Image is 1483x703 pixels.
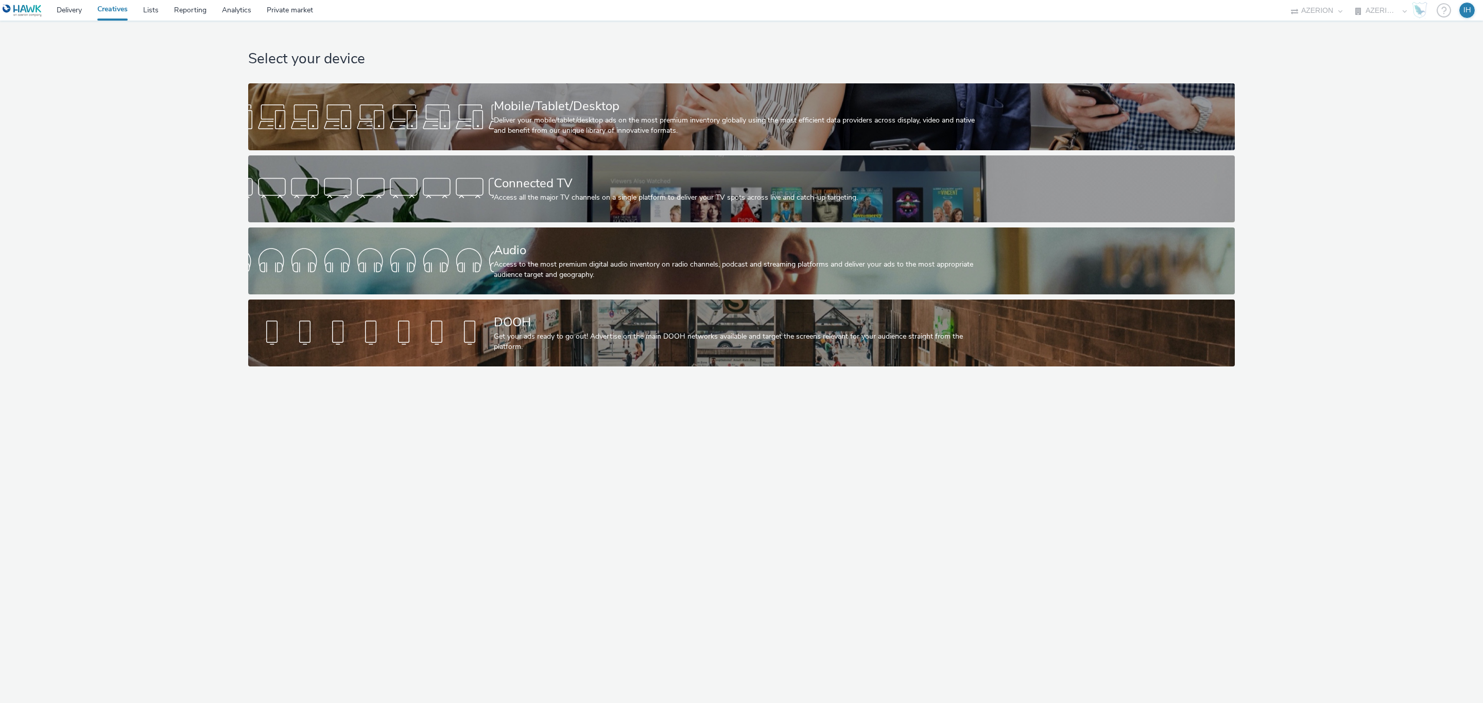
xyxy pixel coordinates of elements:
[494,313,985,331] div: DOOH
[494,97,985,115] div: Mobile/Tablet/Desktop
[248,227,1234,294] a: AudioAccess to the most premium digital audio inventory on radio channels, podcast and streaming ...
[494,241,985,259] div: Audio
[248,155,1234,222] a: Connected TVAccess all the major TV channels on a single platform to deliver your TV spots across...
[248,300,1234,366] a: DOOHGet your ads ready to go out! Advertise on the main DOOH networks available and target the sc...
[494,174,985,192] div: Connected TV
[494,192,985,203] div: Access all the major TV channels on a single platform to deliver your TV spots across live and ca...
[494,331,985,353] div: Get your ads ready to go out! Advertise on the main DOOH networks available and target the screen...
[1463,3,1471,18] div: IH
[3,4,42,17] img: undefined Logo
[1412,2,1432,19] a: Hawk Academy
[494,115,985,136] div: Deliver your mobile/tablet/desktop ads on the most premium inventory globally using the most effi...
[248,49,1234,69] h1: Select your device
[1412,2,1427,19] img: Hawk Academy
[494,259,985,280] div: Access to the most premium digital audio inventory on radio channels, podcast and streaming platf...
[248,83,1234,150] a: Mobile/Tablet/DesktopDeliver your mobile/tablet/desktop ads on the most premium inventory globall...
